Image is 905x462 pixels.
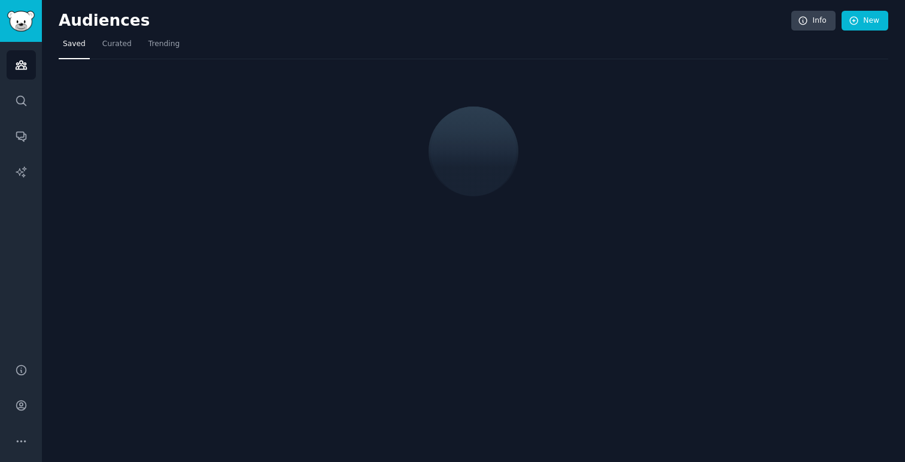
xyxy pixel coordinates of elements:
span: Curated [102,39,132,50]
a: Saved [59,35,90,59]
a: Trending [144,35,184,59]
h2: Audiences [59,11,791,31]
a: Curated [98,35,136,59]
span: Saved [63,39,86,50]
a: Info [791,11,836,31]
a: New [842,11,888,31]
span: Trending [148,39,180,50]
img: GummySearch logo [7,11,35,32]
